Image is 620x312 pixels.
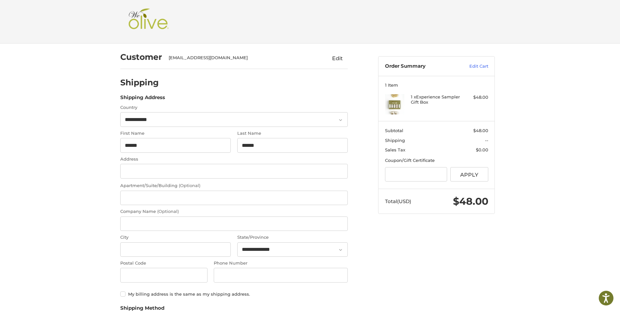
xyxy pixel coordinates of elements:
[385,147,405,152] span: Sales Tax
[120,130,231,137] label: First Name
[385,63,455,70] h3: Order Summary
[385,198,411,204] span: Total (USD)
[120,291,348,297] label: My billing address is the same as my shipping address.
[450,167,488,182] button: Apply
[120,208,348,215] label: Company Name
[120,260,208,267] label: Postal Code
[385,128,403,133] span: Subtotal
[566,294,620,312] iframe: Google Customer Reviews
[214,260,348,267] label: Phone Number
[120,156,348,163] label: Address
[120,78,159,88] h2: Shipping
[237,234,348,241] label: State/Province
[120,52,162,62] h2: Customer
[120,104,348,111] label: Country
[485,138,488,143] span: --
[385,138,405,143] span: Shipping
[120,234,231,241] label: City
[385,157,488,164] div: Coupon/Gift Certificate
[411,94,461,105] h4: 1 x Experience Sampler Gift Box
[476,147,488,152] span: $0.00
[327,53,348,63] button: Edit
[127,9,171,35] img: Shop We Olive
[462,94,488,101] div: $48.00
[455,63,488,70] a: Edit Cart
[179,183,200,188] small: (Optional)
[453,195,488,207] span: $48.00
[120,94,165,104] legend: Shipping Address
[237,130,348,137] label: Last Name
[385,82,488,88] h3: 1 Item
[473,128,488,133] span: $48.00
[157,209,179,214] small: (Optional)
[120,182,348,189] label: Apartment/Suite/Building
[169,55,314,61] div: [EMAIL_ADDRESS][DOMAIN_NAME]
[385,167,447,182] input: Gift Certificate or Coupon Code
